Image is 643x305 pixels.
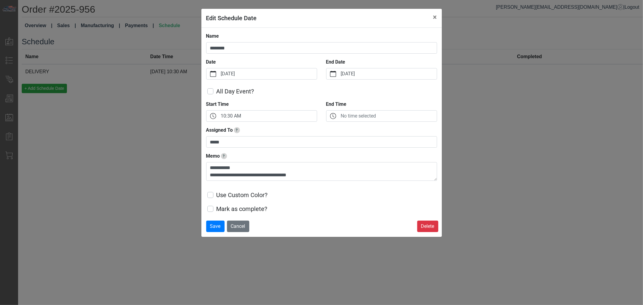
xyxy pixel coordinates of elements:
span: Save [210,223,221,229]
button: calendar [326,68,340,79]
span: Track who this date is assigned to this date - delviery driver, install crew, etc [234,127,240,133]
strong: Memo [206,153,220,159]
h5: Edit Schedule Date [206,14,257,23]
button: clock [206,111,220,121]
label: [DATE] [220,68,317,79]
button: Delete [417,221,438,232]
strong: Start Time [206,101,229,107]
button: Cancel [227,221,249,232]
label: All Day Event? [216,87,254,96]
label: 10:30 AM [220,111,317,121]
label: No time selected [340,111,437,121]
strong: Name [206,33,219,39]
button: Save [206,221,225,232]
strong: End Time [326,101,347,107]
svg: clock [330,113,336,119]
strong: Assigned To [206,127,233,133]
svg: calendar [330,71,336,77]
button: Close [428,9,442,26]
svg: calendar [210,71,216,77]
strong: End Date [326,59,345,65]
strong: Date [206,59,216,65]
span: Notes or Instructions for date - ex. 'Date was rescheduled by vendor' [221,153,227,159]
svg: clock [210,113,216,119]
label: [DATE] [340,68,437,79]
button: calendar [206,68,220,79]
label: Mark as complete? [216,204,267,213]
label: Use Custom Color? [216,190,268,200]
button: clock [326,111,340,121]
